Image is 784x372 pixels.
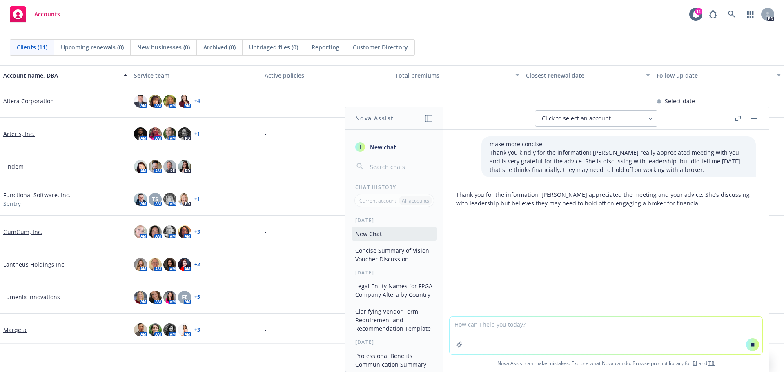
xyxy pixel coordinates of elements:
[149,323,162,336] img: photo
[265,162,267,171] span: -
[7,3,63,26] a: Accounts
[3,325,27,334] a: Marqeta
[523,65,653,85] button: Closest renewal date
[352,227,437,241] button: New Chat
[134,291,147,304] img: photo
[149,291,162,304] img: photo
[163,95,176,108] img: photo
[149,95,162,108] img: photo
[3,162,24,171] a: Findem
[368,161,433,172] input: Search chats
[178,160,191,173] img: photo
[163,291,176,304] img: photo
[149,160,162,173] img: photo
[665,97,695,105] span: Select date
[490,140,748,148] p: make more concise:
[724,6,740,22] a: Search
[203,43,236,51] span: Archived (0)
[3,260,66,269] a: Lantheus Holdings Inc.
[149,127,162,140] img: photo
[163,323,176,336] img: photo
[705,6,721,22] a: Report a Bug
[265,325,267,334] span: -
[249,43,298,51] span: Untriaged files (0)
[352,305,437,335] button: Clarifying Vendor Form Requirement and Recommendation Template
[134,95,147,108] img: photo
[134,258,147,271] img: photo
[3,199,21,208] span: Sentry
[134,127,147,140] img: photo
[526,97,528,105] span: -
[456,190,756,207] p: Thank you for the information. [PERSON_NAME] appreciated the meeting and your advice. She’s discu...
[693,360,697,367] a: BI
[265,97,267,105] span: -
[163,258,176,271] img: photo
[194,99,200,104] a: + 4
[134,160,147,173] img: photo
[3,97,54,105] a: Altera Corporation
[163,193,176,206] img: photo
[708,360,715,367] a: TR
[163,160,176,173] img: photo
[345,217,443,224] div: [DATE]
[395,71,510,80] div: Total premiums
[392,65,523,85] button: Total premiums
[695,8,702,15] div: 11
[149,258,162,271] img: photo
[152,195,158,203] span: TS
[653,65,784,85] button: Follow up date
[178,95,191,108] img: photo
[137,43,190,51] span: New businesses (0)
[194,327,200,332] a: + 3
[3,227,42,236] a: GumGum, Inc.
[3,293,60,301] a: Lumenix Innovations
[355,114,394,123] h1: Nova Assist
[353,43,408,51] span: Customer Directory
[395,97,397,105] span: -
[265,195,267,203] span: -
[352,279,437,301] button: Legal Entity Names for FPGA Company Altera by Country
[194,295,200,300] a: + 5
[134,323,147,336] img: photo
[194,197,200,202] a: + 1
[134,193,147,206] img: photo
[265,293,267,301] span: -
[163,225,176,238] img: photo
[535,110,657,127] button: Click to select an account
[178,258,191,271] img: photo
[265,227,267,236] span: -
[134,225,147,238] img: photo
[178,193,191,206] img: photo
[265,260,267,269] span: -
[3,129,35,138] a: Arteris, Inc.
[261,65,392,85] button: Active policies
[359,197,396,204] p: Current account
[134,71,258,80] div: Service team
[3,71,118,80] div: Account name, DBA
[345,339,443,345] div: [DATE]
[526,71,641,80] div: Closest renewal date
[742,6,759,22] a: Switch app
[345,184,443,191] div: Chat History
[149,225,162,238] img: photo
[194,131,200,136] a: + 1
[352,140,437,154] button: New chat
[61,43,124,51] span: Upcoming renewals (0)
[3,191,71,199] a: Functional Software, Inc.
[446,355,766,372] span: Nova Assist can make mistakes. Explore what Nova can do: Browse prompt library for and
[17,43,47,51] span: Clients (11)
[131,65,261,85] button: Service team
[182,293,188,301] span: FE
[163,127,176,140] img: photo
[265,129,267,138] span: -
[194,262,200,267] a: + 2
[402,197,429,204] p: All accounts
[345,269,443,276] div: [DATE]
[368,143,396,151] span: New chat
[194,229,200,234] a: + 3
[352,349,437,371] button: Professional Benefits Communication Summary
[178,127,191,140] img: photo
[657,71,772,80] div: Follow up date
[542,114,611,123] span: Click to select an account
[352,244,437,266] button: Concise Summary of Vision Voucher Discussion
